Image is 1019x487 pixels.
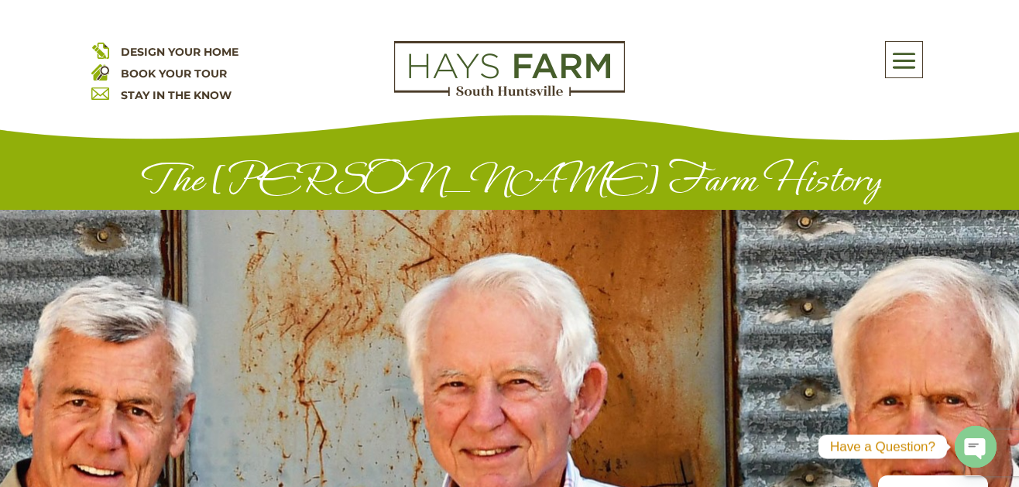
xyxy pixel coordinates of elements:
a: BOOK YOUR TOUR [121,67,227,81]
a: Get More Details [846,15,980,38]
p: Rates as low as 5.75%* with our preferred lender [39,19,839,34]
a: hays farm homes huntsville development [394,86,625,100]
img: Logo [394,41,625,97]
img: book your home tour [91,63,109,81]
a: DESIGN YOUR HOME [121,45,238,59]
a: STAY IN THE KNOW [121,88,232,102]
h1: The [PERSON_NAME] Farm History [102,156,918,210]
span: X [988,4,1011,27]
